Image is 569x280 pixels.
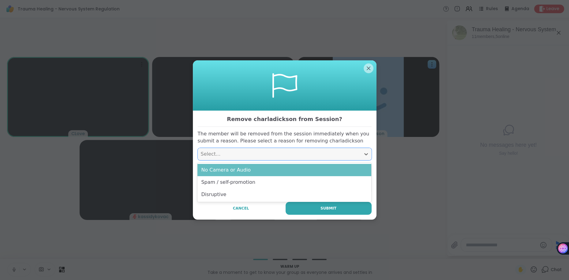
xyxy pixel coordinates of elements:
[198,114,372,124] h3: Remove charladickson from Session?
[320,206,336,211] span: Submit
[233,206,249,211] span: Cancel
[201,150,357,158] div: Select...
[198,131,372,144] p: The member will be removed from the session immediately when you submit a reason. Please select a...
[197,176,371,188] div: Spam / self-promotion
[198,202,284,215] button: Cancel
[286,202,372,215] button: Submit
[197,164,371,176] div: No Camera or Audio
[197,188,371,201] div: Disruptive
